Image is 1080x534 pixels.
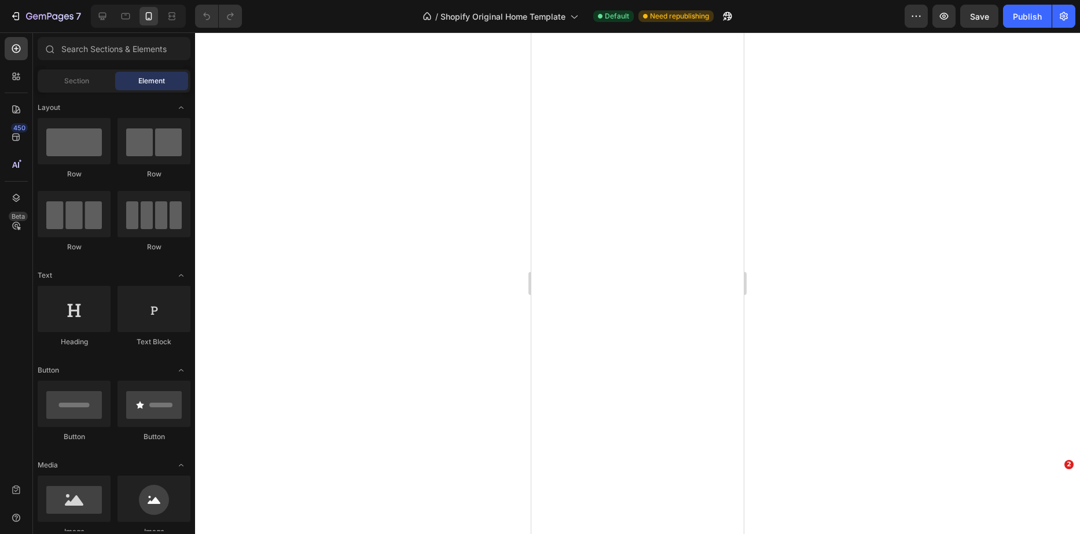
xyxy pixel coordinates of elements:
div: Button [38,432,111,442]
iframe: Intercom live chat [1041,477,1068,505]
p: 7 [76,9,81,23]
div: Row [117,242,190,252]
span: Default [605,11,629,21]
span: Text [38,270,52,281]
div: Publish [1013,10,1042,23]
span: Button [38,365,59,375]
div: Row [38,169,111,179]
button: Save [960,5,998,28]
div: Button [117,432,190,442]
span: Save [970,12,989,21]
div: Text Block [117,337,190,347]
span: Toggle open [172,266,190,285]
div: Undo/Redo [195,5,242,28]
div: Beta [9,212,28,221]
span: Toggle open [172,361,190,380]
button: Publish [1003,5,1052,28]
div: 450 [11,123,28,132]
span: Element [138,76,165,86]
input: Search Sections & Elements [38,37,190,60]
span: Layout [38,102,60,113]
span: Shopify Original Home Template [440,10,565,23]
iframe: Design area [531,32,744,534]
button: 7 [5,5,86,28]
span: Section [64,76,89,86]
span: Media [38,460,58,470]
div: Heading [38,337,111,347]
span: Toggle open [172,456,190,474]
span: Need republishing [650,11,709,21]
div: Row [38,242,111,252]
span: 2 [1064,460,1074,469]
div: Row [117,169,190,179]
span: Toggle open [172,98,190,117]
span: / [435,10,438,23]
